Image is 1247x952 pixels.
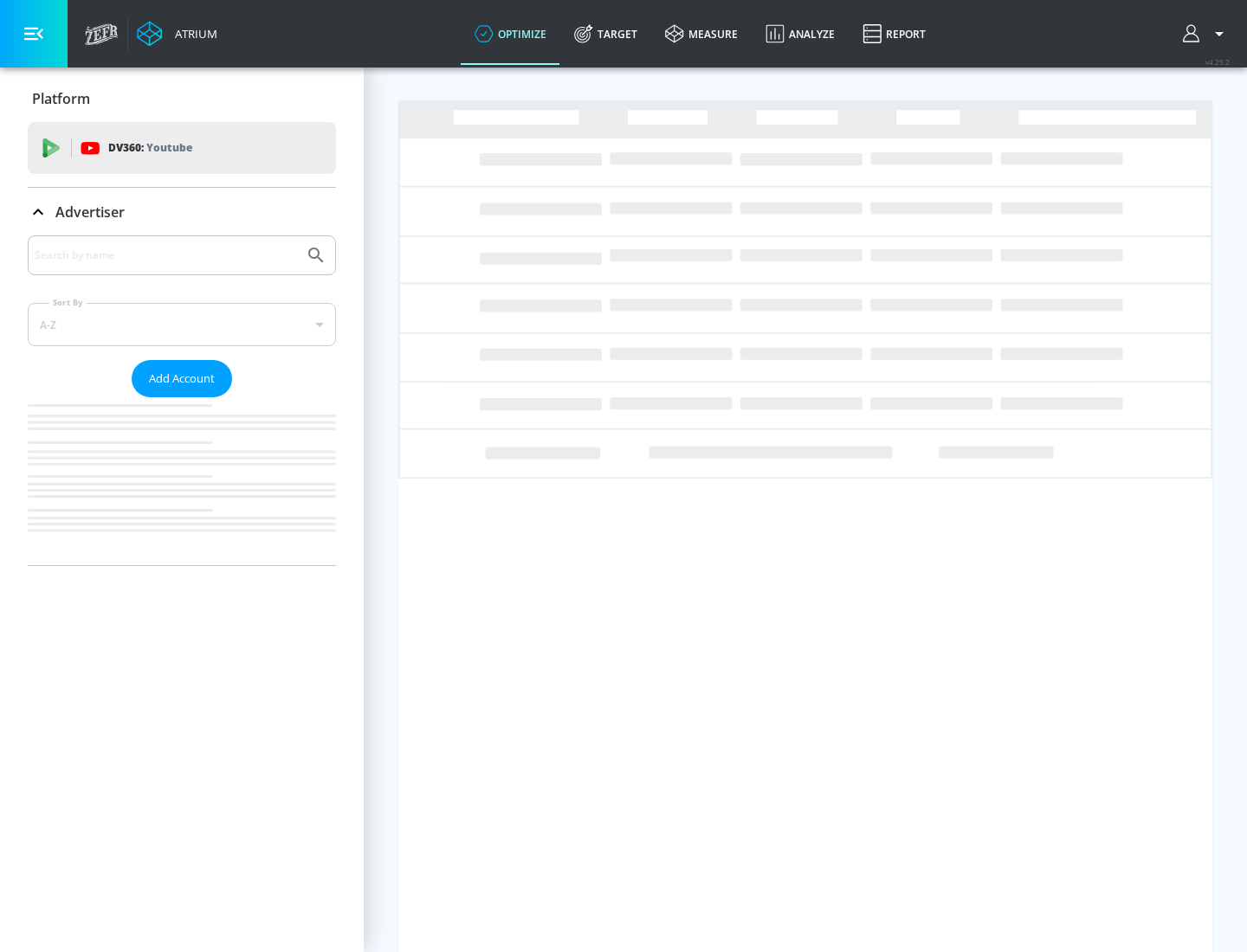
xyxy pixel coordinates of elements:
a: measure [651,3,752,65]
button: Add Account [132,360,232,397]
input: Search by name [35,244,297,267]
a: Atrium [137,21,217,47]
a: optimize [461,3,560,65]
span: Add Account [149,369,215,389]
div: Atrium [168,26,217,42]
a: Target [560,3,651,65]
label: Sort By [49,297,87,308]
div: DV360: Youtube [28,122,336,174]
p: Youtube [146,138,192,157]
p: Platform [32,89,90,108]
a: Report [849,3,940,65]
p: Advertiser [55,203,125,222]
div: Advertiser [28,188,336,236]
div: Advertiser [28,235,336,565]
a: Analyze [752,3,849,65]
div: Platform [28,74,336,123]
span: v 4.25.2 [1205,57,1230,67]
div: A-Z [28,303,336,346]
p: DV360: [108,138,192,158]
nav: list of Advertiser [28,397,336,565]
